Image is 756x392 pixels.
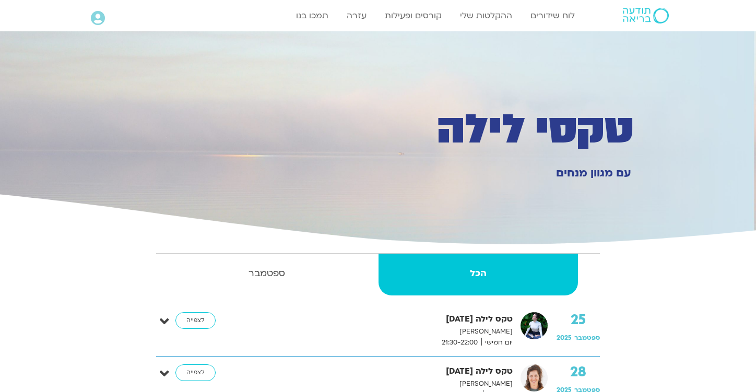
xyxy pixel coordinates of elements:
[623,8,669,23] img: תודעה בריאה
[481,337,513,348] span: יום חמישי
[455,6,517,26] a: ההקלטות שלי
[175,312,216,329] a: לצפייה
[380,6,447,26] a: קורסים ופעילות
[574,334,600,342] span: ספטמבר
[157,254,376,295] a: ספטמבר
[379,254,578,295] a: הכל
[175,364,216,381] a: לצפייה
[557,364,600,380] strong: 28
[277,111,634,149] h1: טקסי לילה
[341,6,372,26] a: עזרה
[239,364,513,378] strong: טקס לילה [DATE]
[525,6,580,26] a: לוח שידורים
[438,337,481,348] span: 21:30-22:00
[157,266,376,281] strong: ספטמבר
[239,326,513,337] p: [PERSON_NAME]
[461,167,632,180] h2: עם מגוון מנחים
[379,266,578,281] strong: הכל
[239,378,513,389] p: [PERSON_NAME]
[557,312,600,328] strong: 25
[239,312,513,326] strong: טקס לילה [DATE]
[291,6,334,26] a: תמכו בנו
[557,334,572,342] span: 2025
